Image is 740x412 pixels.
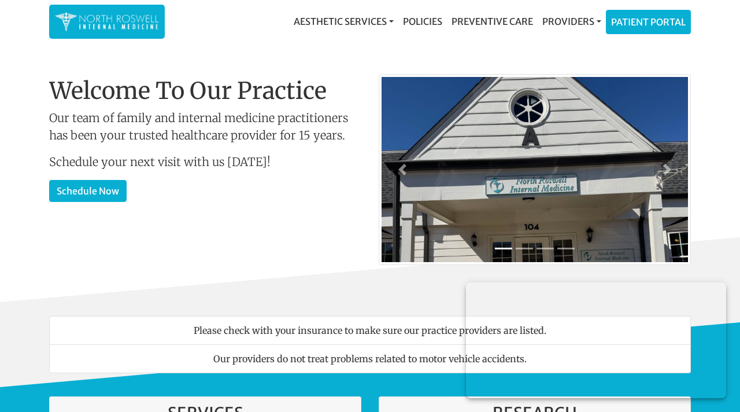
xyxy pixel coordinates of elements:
a: Providers [538,10,606,33]
li: Please check with your insurance to make sure our practice providers are listed. [49,316,691,345]
a: Preventive Care [447,10,538,33]
p: Our team of family and internal medicine practitioners has been your trusted healthcare provider ... [49,109,361,144]
li: Our providers do not treat problems related to motor vehicle accidents. [49,344,691,373]
a: Schedule Now [49,180,127,202]
a: Patient Portal [606,10,690,34]
a: Aesthetic Services [289,10,398,33]
h1: Welcome To Our Practice [49,77,361,105]
img: North Roswell Internal Medicine [55,10,159,33]
p: Schedule your next visit with us [DATE]! [49,153,361,171]
a: Policies [398,10,447,33]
